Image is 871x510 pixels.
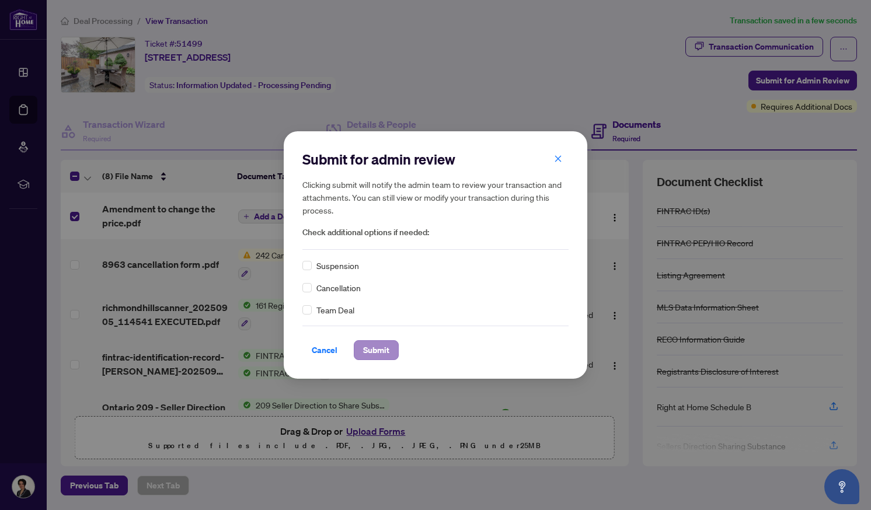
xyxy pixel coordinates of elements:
span: Check additional options if needed: [302,226,569,239]
span: Suspension [316,259,359,272]
span: Team Deal [316,303,354,316]
span: Submit [363,341,389,359]
span: Cancellation [316,281,361,294]
button: Submit [354,340,399,360]
span: close [554,155,562,163]
button: Open asap [824,469,859,504]
h5: Clicking submit will notify the admin team to review your transaction and attachments. You can st... [302,178,569,216]
span: Cancel [312,341,337,359]
h2: Submit for admin review [302,150,569,169]
button: Cancel [302,340,347,360]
